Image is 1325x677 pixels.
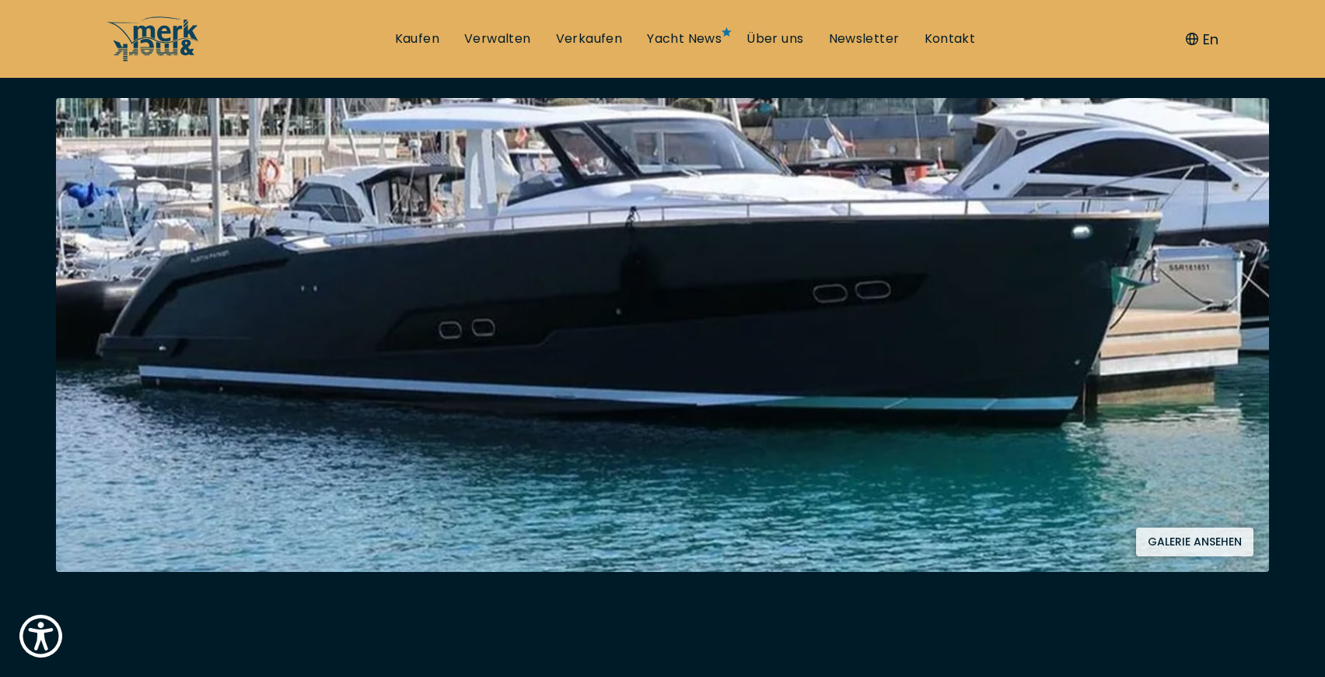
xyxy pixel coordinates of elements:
button: En [1186,29,1218,50]
a: Kontakt [925,30,976,47]
a: Verwalten [464,30,531,47]
button: Show Accessibility Preferences [16,611,66,661]
a: Verkaufen [556,30,623,47]
button: Galerie ansehen [1136,528,1253,556]
a: Yacht News [647,30,722,47]
a: Kaufen [395,30,439,47]
img: Merk&Merk [56,98,1269,572]
a: Newsletter [829,30,900,47]
a: Über uns [746,30,803,47]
